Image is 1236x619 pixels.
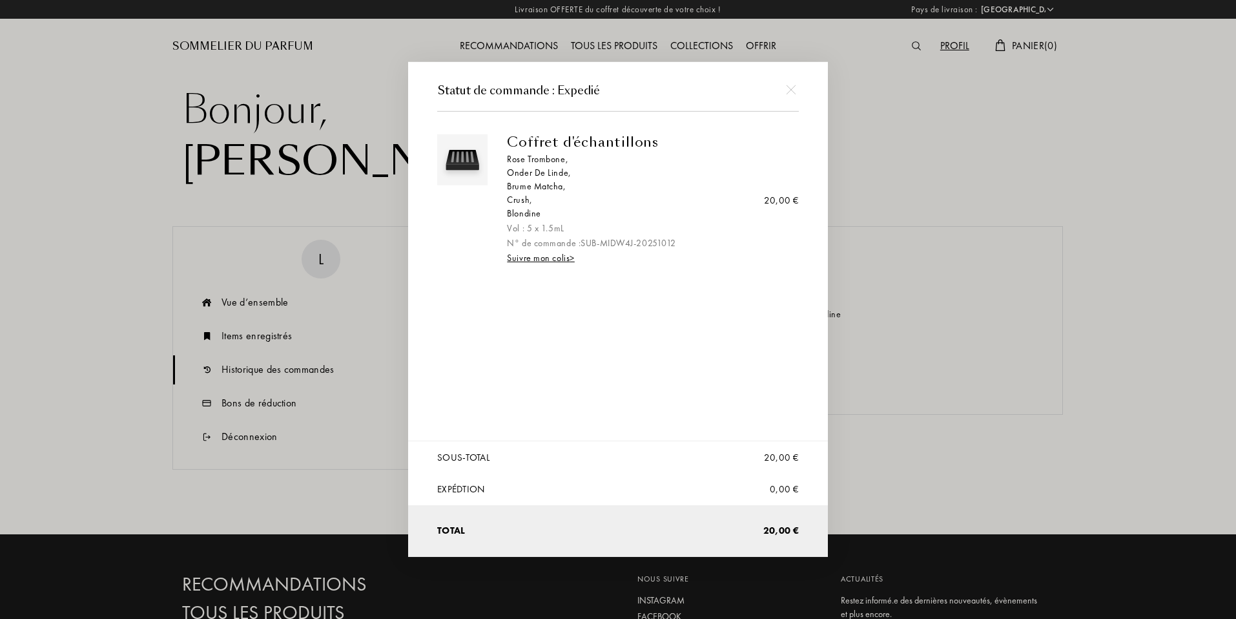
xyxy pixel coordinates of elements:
[437,523,466,539] div: Total
[770,482,799,496] div: 0,00 €
[507,193,789,207] div: Crush ,
[764,450,799,464] div: 20,00 €
[507,152,789,166] div: Rose Trombone ,
[764,193,799,208] div: 20,00 €
[507,134,789,150] div: Coffret d'échantillons
[786,85,796,94] img: cross.svg
[507,236,789,250] div: N° de commande : SUB-MIDW4J-20251012
[437,450,489,464] div: Sous-total
[763,523,799,539] div: 20,00 €
[507,222,789,235] div: Vol : 5 x 1.5mL
[507,207,789,220] div: Blondine
[507,166,789,180] div: Onder de Linde ,
[437,83,799,100] div: Statut de commande : Expedié
[507,252,575,264] a: Suivre mon colis>
[440,138,484,182] img: sample box sommelier du parfum
[507,180,789,193] div: Brume Matcha ,
[437,482,485,496] div: Expédtion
